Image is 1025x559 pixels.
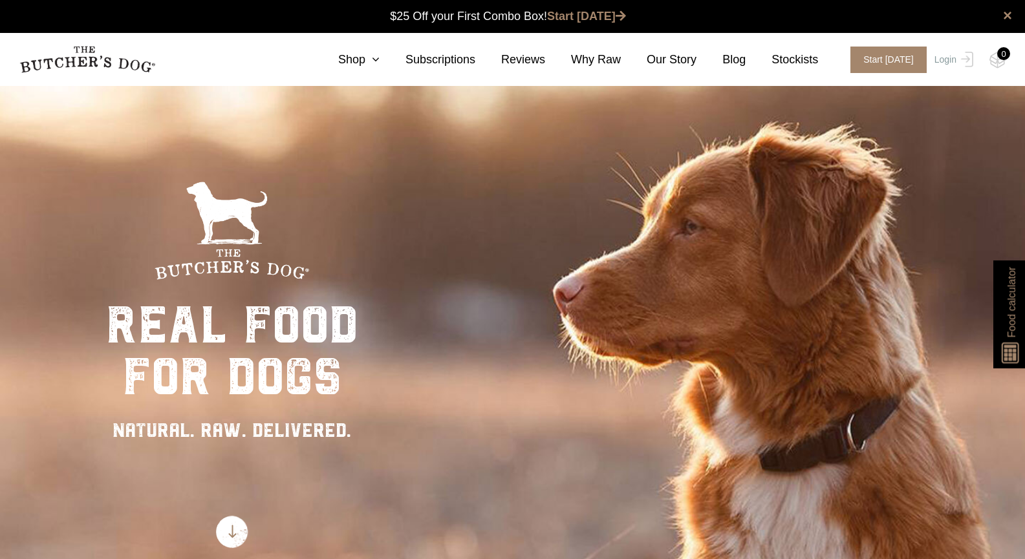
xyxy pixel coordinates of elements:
a: Blog [696,51,746,69]
a: Our Story [621,51,696,69]
a: close [1003,8,1012,23]
a: Start [DATE] [837,47,931,73]
img: TBD_Cart-Empty.png [989,52,1006,69]
a: Reviews [475,51,545,69]
div: NATURAL. RAW. DELIVERED. [106,416,358,445]
a: Subscriptions [380,51,475,69]
div: 0 [997,47,1010,60]
span: Start [DATE] [850,47,927,73]
span: Food calculator [1004,267,1019,337]
a: Login [931,47,973,73]
a: Shop [312,51,380,69]
a: Start [DATE] [547,10,626,23]
a: Why Raw [545,51,621,69]
a: Stockists [746,51,818,69]
div: real food for dogs [106,299,358,403]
